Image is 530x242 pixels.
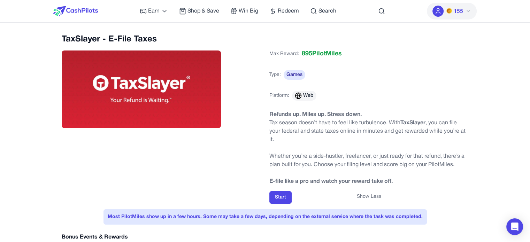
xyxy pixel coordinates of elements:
span: Platform: [269,92,289,99]
span: Earn [148,7,160,15]
div: Open Intercom Messenger [506,218,523,235]
button: Start [269,191,292,204]
span: Search [318,7,336,15]
strong: TaxSlayer [400,120,425,125]
p: Tax season doesn’t have to feel like turbulence. With , you can file your federal and state taxes... [269,119,469,144]
span: Redeem [278,7,299,15]
span: 895 PilotMiles [302,49,342,59]
span: Type: [269,71,281,78]
span: Web [303,92,314,99]
span: Max Reward: [269,50,299,57]
span: Win Big [239,7,258,15]
a: Win Big [230,7,258,15]
button: Show Less [357,193,381,200]
span: Shop & Save [187,7,219,15]
h2: TaxSlayer - E-File Taxes [62,34,261,45]
img: PMs [446,8,452,14]
button: PMs155 [427,3,477,19]
strong: E-file like a pro and watch your reward take off. [269,179,393,184]
a: Shop & Save [179,7,219,15]
a: Redeem [269,7,299,15]
a: Earn [140,7,168,15]
a: Search [310,7,336,15]
h3: Bonus Events & Rewards [62,233,128,241]
p: Whether you’re a side-hustler, freelancer, or just ready for that refund, there’s a plan built fo... [269,152,469,169]
img: TaxSlayer - E-File Taxes [62,50,221,128]
span: Games [284,70,305,80]
img: CashPilots Logo [53,6,98,16]
strong: Refunds up. Miles up. Stress down. [269,112,362,117]
div: Most PilotMiles show up in a few hours. Some may take a few days, depending on the external servi... [103,209,427,225]
span: 155 [453,7,463,16]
